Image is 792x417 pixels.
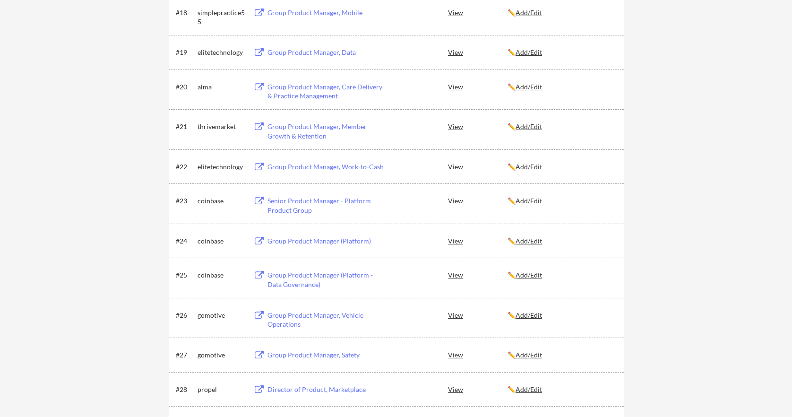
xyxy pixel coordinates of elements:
[176,311,194,320] div: #26
[516,385,542,393] u: Add/Edit
[267,122,385,140] div: Group Product Manager, Member Growth & Retention
[267,8,385,17] div: Group Product Manager, Mobile
[516,48,542,56] u: Add/Edit
[267,162,385,172] div: Group Product Manager, Work-to-Cash
[448,118,508,135] div: View
[508,48,615,57] div: ✏️
[516,351,542,359] u: Add/Edit
[516,197,542,205] u: Add/Edit
[448,78,508,95] div: View
[516,83,542,91] u: Add/Edit
[176,270,194,280] div: #25
[448,43,508,61] div: View
[198,8,245,26] div: simplepractice55
[516,9,542,17] u: Add/Edit
[508,311,615,320] div: ✏️
[508,162,615,172] div: ✏️
[198,122,245,131] div: thrivemarket
[448,192,508,209] div: View
[267,350,385,360] div: Group Product Manager, Safety
[176,236,194,246] div: #24
[448,346,508,363] div: View
[176,48,194,57] div: #19
[508,236,615,246] div: ✏️
[176,196,194,206] div: #23
[176,162,194,172] div: #22
[508,8,615,17] div: ✏️
[267,270,385,289] div: Group Product Manager (Platform - Data Governance)
[198,385,245,394] div: propel
[448,306,508,323] div: View
[508,350,615,360] div: ✏️
[176,122,194,131] div: #21
[508,122,615,131] div: ✏️
[267,311,385,329] div: Group Product Manager, Vehicle Operations
[448,4,508,21] div: View
[198,196,245,206] div: coinbase
[448,232,508,249] div: View
[448,381,508,398] div: View
[516,122,542,130] u: Add/Edit
[198,311,245,320] div: gomotive
[448,266,508,283] div: View
[267,196,385,215] div: Senior Product Manager - Platform Product Group
[516,271,542,279] u: Add/Edit
[267,385,385,394] div: Director of Product, Marketplace
[198,350,245,360] div: gomotive
[516,237,542,245] u: Add/Edit
[198,82,245,92] div: alma
[176,82,194,92] div: #20
[508,82,615,92] div: ✏️
[267,48,385,57] div: Group Product Manager, Data
[508,196,615,206] div: ✏️
[176,350,194,360] div: #27
[198,270,245,280] div: coinbase
[508,385,615,394] div: ✏️
[176,8,194,17] div: #18
[267,82,385,101] div: Group Product Manager, Care Delivery & Practice Management
[448,158,508,175] div: View
[198,48,245,57] div: elitetechnology
[508,270,615,280] div: ✏️
[516,163,542,171] u: Add/Edit
[198,162,245,172] div: elitetechnology
[516,311,542,319] u: Add/Edit
[267,236,385,246] div: Group Product Manager (Platform)
[176,385,194,394] div: #28
[198,236,245,246] div: coinbase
